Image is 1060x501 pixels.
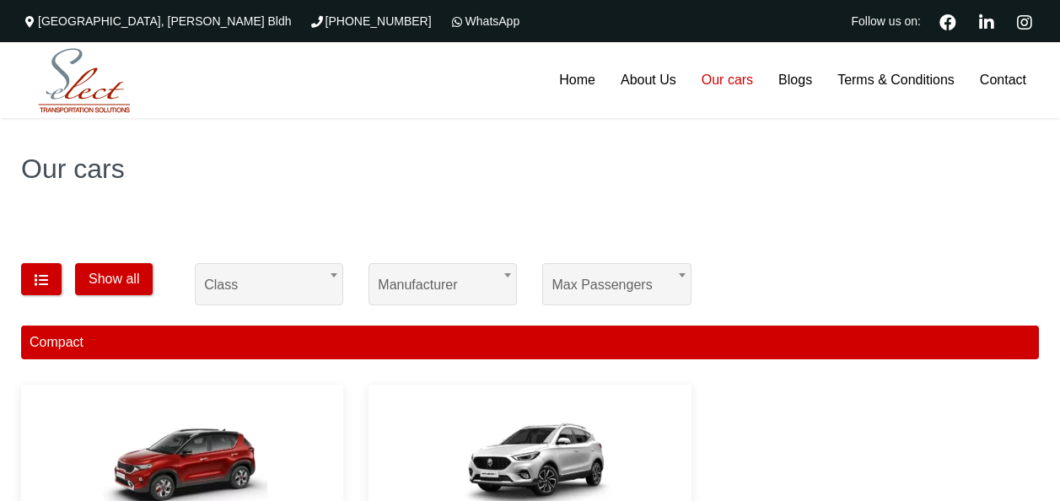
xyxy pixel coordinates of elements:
a: WhatsApp [449,14,520,28]
span: Class [204,264,334,306]
a: [PHONE_NUMBER] [309,14,432,28]
a: Our cars [689,42,766,118]
a: Linkedin [971,12,1001,30]
a: Instagram [1009,12,1039,30]
a: About Us [608,42,689,118]
a: Home [546,42,608,118]
span: Max passengers [542,263,691,305]
button: Show all [75,263,153,295]
span: Manufacturer [369,263,517,305]
a: Contact [967,42,1039,118]
a: Terms & Conditions [825,42,967,118]
span: Max passengers [552,264,681,306]
div: Compact [21,326,1039,359]
a: Facebook [933,12,963,30]
a: Blogs [766,42,825,118]
span: Class [195,263,343,305]
img: Select Rent a Car [25,45,143,117]
h1: Our cars [21,155,1039,182]
span: Manufacturer [378,264,508,306]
